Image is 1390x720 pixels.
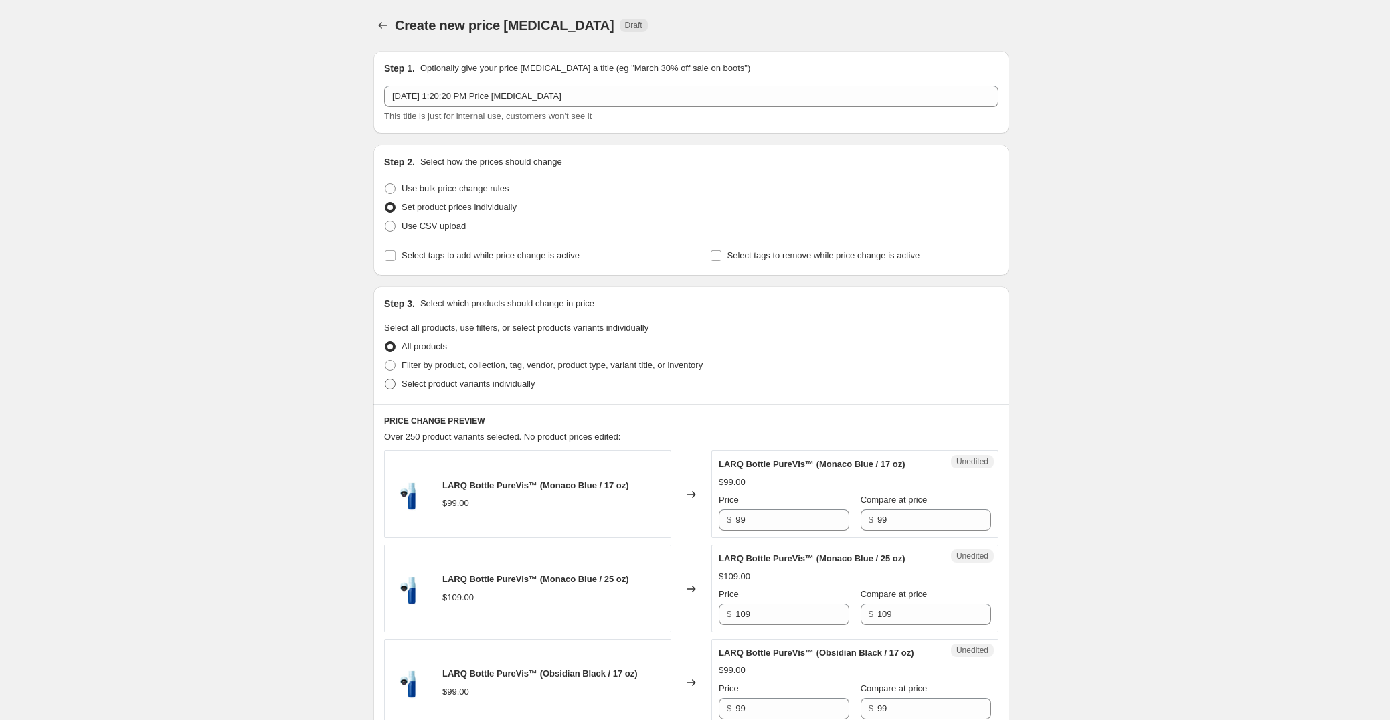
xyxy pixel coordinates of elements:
h2: Step 2. [384,155,415,169]
span: All products [402,341,447,351]
span: LARQ Bottle PureVis™ (Monaco Blue / 17 oz) [442,480,629,490]
span: $ [869,609,873,619]
span: Use CSV upload [402,221,466,231]
div: $99.00 [719,476,746,489]
span: LARQ Bottle PureVis™ (Monaco Blue / 25 oz) [442,574,629,584]
span: Draft [625,20,642,31]
h6: PRICE CHANGE PREVIEW [384,416,998,426]
span: Unedited [956,456,988,467]
div: $109.00 [442,591,474,604]
span: Unedited [956,551,988,561]
span: LARQ Bottle PureVis™ (Monaco Blue / 17 oz) [719,459,905,469]
div: $109.00 [719,570,750,583]
span: Use bulk price change rules [402,183,509,193]
div: $99.00 [442,685,469,699]
h2: Step 3. [384,297,415,310]
span: LARQ Bottle PureVis™ (Monaco Blue / 25 oz) [719,553,905,563]
span: LARQ Bottle PureVis™ (Obsidian Black / 17 oz) [719,648,914,658]
span: $ [727,515,731,525]
div: $99.00 [719,664,746,677]
span: Select all products, use filters, or select products variants individually [384,323,648,333]
p: Select how the prices should change [420,155,562,169]
p: Select which products should change in price [420,297,594,310]
span: $ [727,609,731,619]
span: Filter by product, collection, tag, vendor, product type, variant title, or inventory [402,360,703,370]
span: This title is just for internal use, customers won't see it [384,111,592,121]
span: Unedited [956,645,988,656]
span: Price [719,683,739,693]
img: BDDG050A_80x.jpg [392,569,432,609]
h2: Step 1. [384,62,415,75]
span: $ [869,515,873,525]
input: 30% off holiday sale [384,86,998,107]
span: $ [869,703,873,713]
span: Over 250 product variants selected. No product prices edited: [384,432,620,442]
span: LARQ Bottle PureVis™ (Obsidian Black / 17 oz) [442,668,638,679]
div: $99.00 [442,497,469,510]
span: Set product prices individually [402,202,517,212]
span: Price [719,589,739,599]
span: Compare at price [861,683,928,693]
span: $ [727,703,731,713]
span: Select tags to remove while price change is active [727,250,920,260]
p: Optionally give your price [MEDICAL_DATA] a title (eg "March 30% off sale on boots") [420,62,750,75]
img: BDDG050A_80x.jpg [392,662,432,703]
button: Price change jobs [373,16,392,35]
span: Select product variants individually [402,379,535,389]
span: Create new price [MEDICAL_DATA] [395,18,614,33]
img: BDDG050A_80x.jpg [392,474,432,515]
span: Compare at price [861,494,928,505]
span: Select tags to add while price change is active [402,250,580,260]
span: Compare at price [861,589,928,599]
span: Price [719,494,739,505]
